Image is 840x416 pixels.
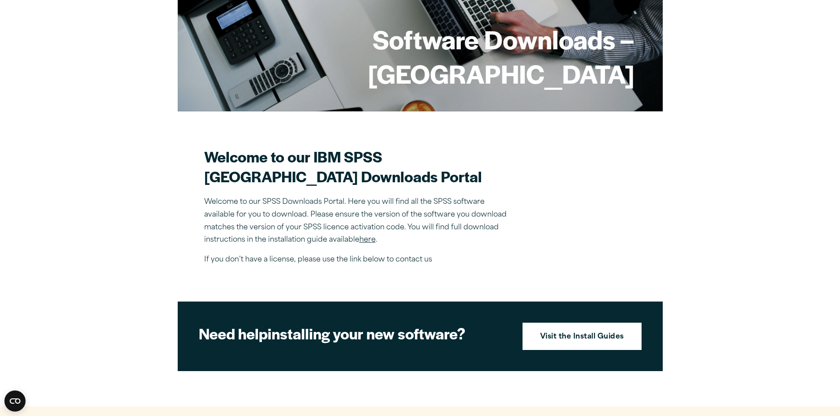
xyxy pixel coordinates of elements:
[199,324,508,343] h2: installing your new software?
[204,147,513,186] h2: Welcome to our IBM SPSS [GEOGRAPHIC_DATA] Downloads Portal
[359,236,376,243] a: here
[540,331,624,343] strong: Visit the Install Guides
[199,323,268,344] strong: Need help
[4,390,26,412] button: Open CMP widget
[204,196,513,247] p: Welcome to our SPSS Downloads Portal. Here you will find all the SPSS software available for you ...
[206,22,635,90] h1: Software Downloads – [GEOGRAPHIC_DATA]
[204,254,513,266] p: If you don’t have a license, please use the link below to contact us
[523,323,642,350] a: Visit the Install Guides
